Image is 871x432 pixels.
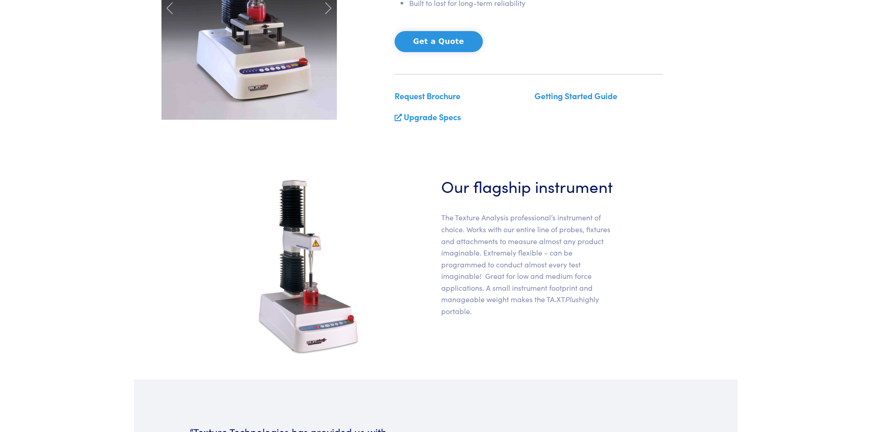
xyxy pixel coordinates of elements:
a: Upgrade Specs [404,111,461,123]
a: Getting Started Guide [534,90,617,101]
h3: Our flagship instrument [441,175,617,197]
button: Get a Quote [395,31,483,52]
img: ta-xt-plus-cutout.jpg [255,175,362,357]
a: Request Brochure [395,90,460,101]
p: The Texture Analysis professional’s instrument of choice. Works with our entire line of probes, f... [441,212,617,317]
span: Plus [565,294,579,304]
